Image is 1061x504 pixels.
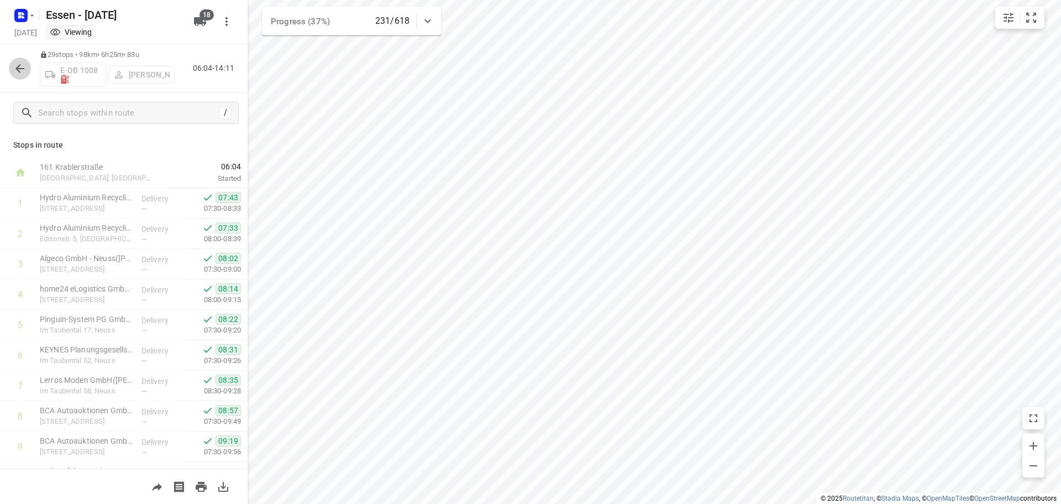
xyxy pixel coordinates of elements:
[216,222,241,233] span: 07:33
[18,198,23,209] div: 1
[141,437,182,448] p: Delivery
[40,192,133,203] p: Hydro Aluminium Recycling Deutschland GmbH - 3([PERSON_NAME])
[18,411,23,422] div: 8
[141,235,147,243] span: —
[18,228,23,239] div: 2
[186,386,241,397] p: 08:30-09:28
[40,446,133,458] p: [STREET_ADDRESS]
[186,446,241,458] p: 07:30-09:56
[40,435,133,446] p: BCA Autoauktionen GmbH(Beate Nmyes)
[141,406,182,417] p: Delivery
[186,355,241,366] p: 07:30-09:26
[216,314,241,325] span: 08:22
[199,9,214,20] span: 18
[216,344,241,355] span: 08:31
[221,466,241,477] span: 09:20
[168,173,241,184] p: Started
[141,266,147,274] span: —
[40,253,133,264] p: Algeco GmbH - Neuss(Gisela Runge)
[186,325,241,336] p: 07:30-09:20
[40,162,155,173] p: 161 Krablerstraße
[40,50,175,60] p: 29 stops • 98km • 6h25m • 83u
[216,192,241,203] span: 07:43
[40,233,133,245] p: Edisonstr. 5, [GEOGRAPHIC_DATA]
[974,495,1020,502] a: OpenStreetMap
[168,481,190,491] span: Print shipping labels
[40,416,133,427] p: Floßhafenstraße 29, Neuss
[141,296,147,304] span: —
[40,283,133,294] p: home24 eLogistics GmbH & Co KG(Dieter Raede)
[50,27,92,38] div: You are currently in view mode. To make any changes, go to edit project.
[40,355,133,366] p: Im Taubental 52, Neuss
[168,161,241,172] span: 06:04
[38,105,219,122] input: Search stops within route
[141,418,147,426] span: —
[202,253,213,264] svg: Done
[216,11,238,33] button: More
[40,375,133,386] p: Lerros Moden GmbH(Birgit Multhaup)
[18,441,23,452] div: 9
[40,466,133,477] p: Verband der Vereine Creditreform e.V.(Roman Grund)
[186,294,241,305] p: 08:00-09:15
[212,481,234,491] span: Download route
[375,14,409,28] p: 231/618
[881,495,919,502] a: Stadia Maps
[141,224,182,235] p: Delivery
[141,448,147,456] span: —
[216,253,241,264] span: 08:02
[202,435,213,446] svg: Done
[141,315,182,326] p: Delivery
[202,283,213,294] svg: Done
[216,283,241,294] span: 08:14
[927,495,969,502] a: OpenMapTiles
[995,7,1044,29] div: small contained button group
[40,325,133,336] p: Im Taubental 17, Neuss
[40,314,133,325] p: Pinguin-System PG GmbH (Katarzyna Koziatek)
[141,193,182,204] p: Delivery
[13,139,234,151] p: Stops in route
[216,375,241,386] span: 08:35
[40,173,155,184] p: [GEOGRAPHIC_DATA], [GEOGRAPHIC_DATA]
[202,192,213,203] svg: Done
[40,344,133,355] p: KEYNES Planungsgesellschaft mbH(Andrea Arents)
[40,222,133,233] p: Hydro Aluminium Recycling Deutschland GmbH - 5(Marcel Meurer)
[40,386,133,397] p: Im Taubental 58, Neuss
[202,344,213,355] svg: Done
[141,387,147,396] span: —
[190,481,212,491] span: Print route
[18,289,23,300] div: 4
[202,375,213,386] svg: Done
[186,233,241,245] p: 08:00-08:39
[202,222,213,233] svg: Done
[186,264,241,275] p: 07:30-09:00
[141,284,182,295] p: Delivery
[40,405,133,416] p: BCA Autoauktionen GmbH(Beate Nmyes)
[202,314,213,325] svg: Done
[821,495,1057,502] li: © 2025 , © , © © contributors
[141,357,147,365] span: —
[18,381,23,391] div: 7
[40,294,133,305] p: Jagenbergstraße 19, Neuss
[141,376,182,387] p: Delivery
[219,107,232,119] div: /
[18,320,23,330] div: 5
[202,405,213,416] svg: Done
[186,203,241,214] p: 07:30-08:33
[1020,7,1042,29] button: Fit zoom
[141,467,182,478] p: Delivery
[216,405,241,416] span: 08:57
[193,63,239,74] p: 06:04-14:11
[997,7,1020,29] button: Map settings
[216,435,241,446] span: 09:19
[141,345,182,356] p: Delivery
[141,326,147,335] span: —
[40,203,133,214] p: [STREET_ADDRESS]
[262,7,441,35] div: Progress (37%)231/618
[186,416,241,427] p: 07:30-09:49
[18,350,23,361] div: 6
[843,495,874,502] a: Routetitan
[146,481,168,491] span: Share route
[141,254,182,265] p: Delivery
[189,11,211,33] button: 18
[18,259,23,269] div: 3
